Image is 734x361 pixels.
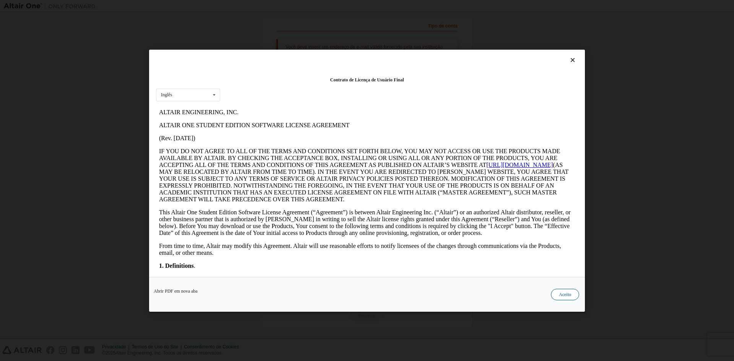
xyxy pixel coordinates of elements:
[3,157,8,163] strong: 1.
[161,92,172,97] font: Inglês
[154,288,198,293] a: Abrir PDF em nova aba
[3,29,419,36] p: (Rev. [DATE])
[3,103,419,131] p: This Altair One Student Edition Software License Agreement (“Agreement”) is between Altair Engine...
[3,3,419,10] p: ALTAIR ENGINEERING, INC.
[330,56,397,62] a: [URL][DOMAIN_NAME]
[3,137,419,151] p: From time to time, Altair may modify this Agreement. Altair will use reasonable efforts to notify...
[330,77,404,83] font: Contrato de Licença de Usuário Final
[551,288,579,300] button: Aceito
[559,291,571,297] font: Aceito
[3,42,419,97] p: IF YOU DO NOT AGREE TO ALL OF THE TERMS AND CONDITIONS SET FORTH BELOW, YOU MAY NOT ACCESS OR USE...
[3,157,419,164] p: .
[3,16,419,23] p: ALTAIR ONE STUDENT EDITION SOFTWARE LICENSE AGREEMENT
[9,157,38,163] strong: Definitions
